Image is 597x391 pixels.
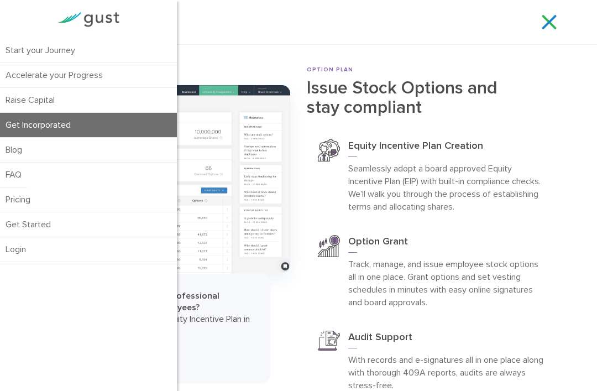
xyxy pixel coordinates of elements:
img: Gust Logo [57,12,119,27]
img: Audit Support [318,331,340,351]
p: Track, manage, and issue employee stock options all in one place. Grant options and set vesting s... [348,258,548,309]
img: Grant [318,235,340,257]
h3: Option Grant [348,235,548,253]
div: OPTION PLAN [307,66,559,74]
h3: Equity Incentive Plan Creation [348,139,548,157]
img: Equity [318,139,340,161]
p: Seamlessly adopt a board approved Equity Incentive Plan (EIP) with built-in compliance checks. We... [348,162,548,213]
h3: Audit Support [348,331,548,348]
h2: Issue Stock Options and stay compliant [307,79,559,117]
